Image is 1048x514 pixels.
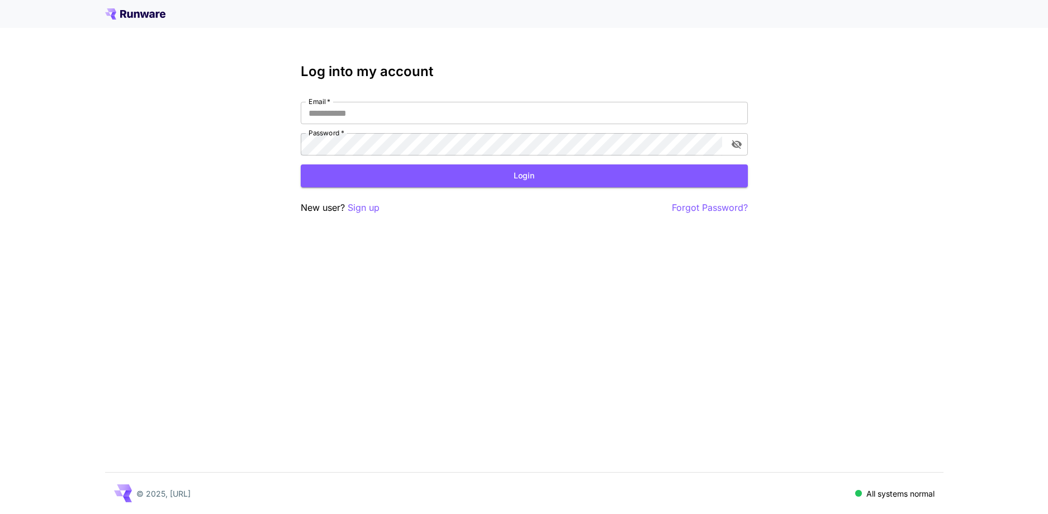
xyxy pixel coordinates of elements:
[672,201,748,215] button: Forgot Password?
[301,201,380,215] p: New user?
[301,164,748,187] button: Login
[348,201,380,215] button: Sign up
[866,488,935,499] p: All systems normal
[301,64,748,79] h3: Log into my account
[309,97,330,106] label: Email
[136,488,191,499] p: © 2025, [URL]
[309,128,344,138] label: Password
[727,134,747,154] button: toggle password visibility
